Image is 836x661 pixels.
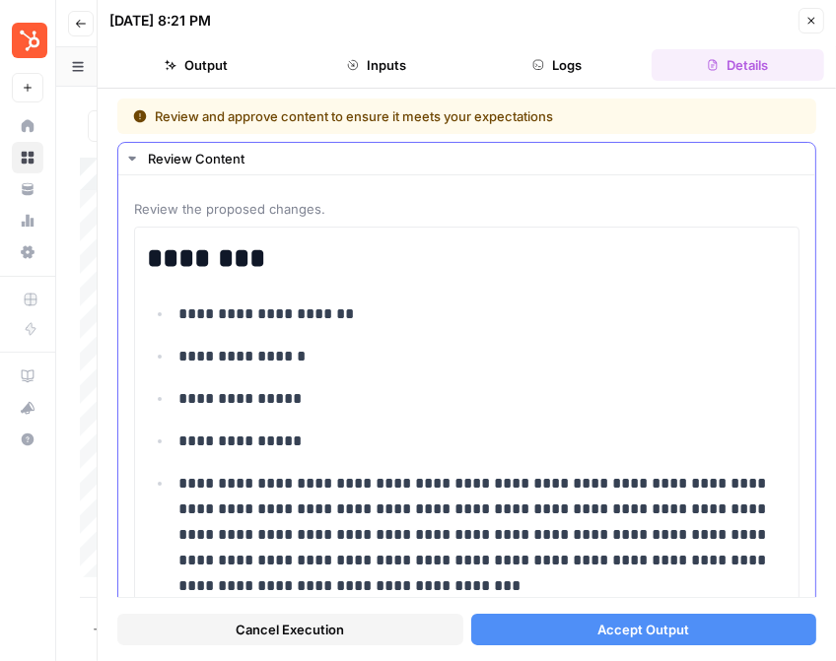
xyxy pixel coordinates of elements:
button: Help + Support [12,424,43,455]
a: Browse [12,142,43,173]
a: Usage [12,205,43,236]
button: Accept Output [471,614,817,645]
div: Review and approve content to ensure it meets your expectations [133,106,677,126]
a: AirOps Academy [12,361,43,392]
button: Cancel Execution [117,614,463,645]
button: Review Content [118,143,815,174]
span: Accept Output [597,620,689,639]
button: Output [109,49,282,81]
span: Cancel Execution [236,620,344,639]
div: What's new? [13,393,42,423]
button: Workspace: Blog Content Action Plan [12,16,43,65]
a: Home [12,110,43,142]
span: Review the proposed changes. [134,199,800,219]
a: Your Data [12,173,43,205]
button: What's new? [12,392,43,424]
button: Details [652,49,824,81]
a: Settings [12,236,43,268]
img: Blog Content Action Plan Logo [12,23,47,58]
button: Logs [471,49,644,81]
div: Review Content [148,149,803,168]
div: [DATE] 8:21 PM [109,11,211,31]
button: Inputs [290,49,462,81]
